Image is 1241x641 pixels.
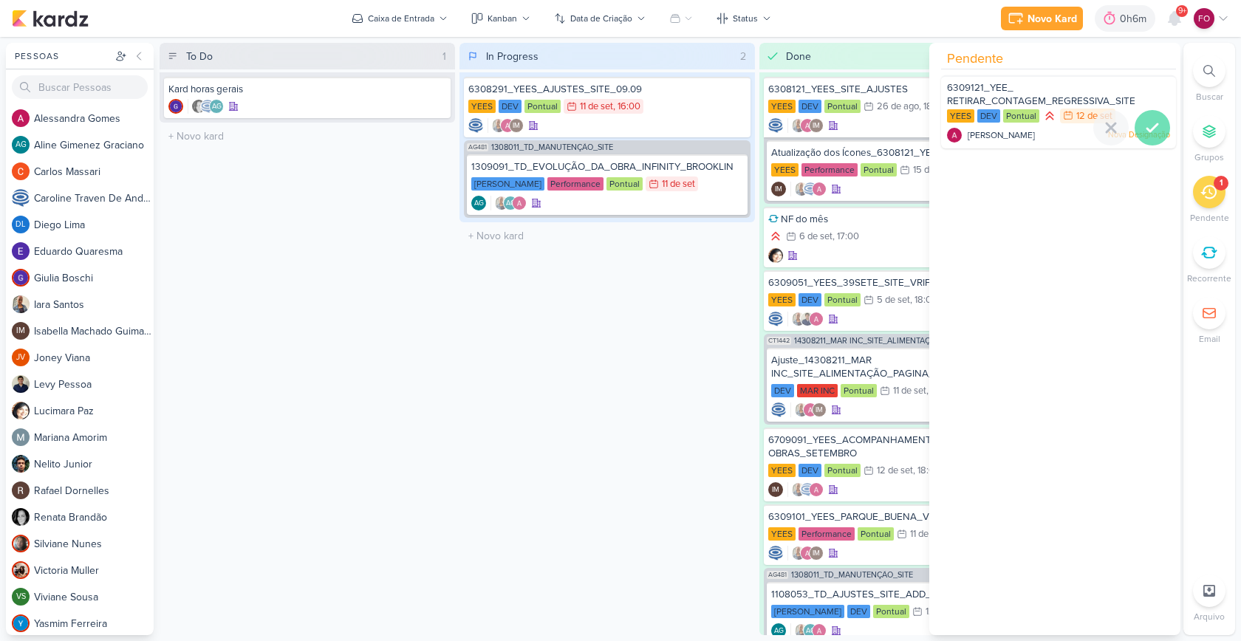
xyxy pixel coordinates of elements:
p: Arquivo [1194,610,1225,623]
div: J o n e y V i a n a [34,350,154,366]
p: IM [16,327,25,335]
div: Criador(a): Caroline Traven De Andrade [768,118,783,133]
img: Caroline Traven De Andrade [800,482,815,497]
div: V i c t o r i a M u l l e r [34,563,154,578]
p: AG [774,628,784,635]
div: Colaboradores: Iara Santos, Caroline Traven De Andrade, Alessandra Gomes [790,182,827,196]
img: Iara Santos [794,402,809,417]
li: Ctrl + F [1183,55,1235,103]
div: , 16:00 [613,102,640,112]
div: Criador(a): Aline Gimenez Graciano [771,623,786,638]
div: S i l v i a n e N u n e s [34,536,154,552]
img: Lucimara Paz [768,248,783,263]
div: 6309051_YEES_39SETE_SITE_VRIFICAR_CONFIGURAÇÃO_FORMULÁRIO [768,276,1046,289]
p: FO [1198,12,1210,25]
div: 12 de set [926,607,962,617]
span: AG481 [767,571,788,579]
div: , 15:00 [926,386,954,396]
div: Colaboradores: Iara Santos, Aline Gimenez Graciano, Alessandra Gomes [490,196,527,210]
img: Caroline Traven De Andrade [803,182,818,196]
div: 6309101_YEES_PARQUE_BUENA_VISTA_ALIMENTAÇAO_PAGINA_SITE [768,510,1046,524]
span: 1308011_TD_MANUTENÇÃO_SITE [491,143,613,151]
div: Aline Gimenez Graciano [209,99,224,114]
img: Caroline Traven De Andrade [768,546,783,561]
div: A l e s s a n d r a G o m e s [34,111,154,126]
div: DEV [847,605,870,618]
img: Alessandra Gomes [812,623,827,638]
div: Criador(a): Aline Gimenez Graciano [471,196,486,210]
div: , 18:00 [919,102,946,112]
p: AG [806,628,816,635]
div: Aline Gimenez Graciano [803,623,818,638]
div: Pontual [606,177,643,191]
div: R e n a t a B r a n d ã o [34,510,154,525]
p: Email [1199,332,1220,346]
div: Criador(a): Caroline Traven De Andrade [768,312,783,326]
img: Iara Santos [791,118,806,133]
div: Isabella Machado Guimarães [771,182,786,196]
img: Iara Santos [12,295,30,313]
div: Colaboradores: Iara Santos, Levy Pessoa, Alessandra Gomes [787,312,824,326]
img: Iara Santos [791,312,806,326]
div: Pontual [841,384,877,397]
div: , 18:00 [910,295,937,305]
div: Aline Gimenez Graciano [771,623,786,638]
p: Grupos [1194,151,1224,164]
div: Isabella Machado Guimarães [509,118,524,133]
div: 0h6m [1120,11,1151,27]
div: MAR INC [797,384,838,397]
div: YEES [947,109,974,123]
div: Pontual [861,163,897,176]
div: DEV [499,100,522,113]
div: Viviane Sousa [12,588,30,606]
div: Colaboradores: Iara Santos, Alessandra Gomes, Isabella Machado Guimarães [787,118,824,133]
div: 6308121_YEES_SITE_AJUSTES [768,83,1046,96]
img: Alessandra Gomes [12,109,30,127]
img: Alessandra Gomes [800,546,815,561]
img: Carlos Massari [12,162,30,180]
p: Buscar [1196,90,1223,103]
div: N e l i t o J u n i o r [34,456,154,472]
div: Colaboradores: Iara Santos, Aline Gimenez Graciano, Alessandra Gomes [790,623,827,638]
img: Iara Santos [791,546,806,561]
p: IM [775,186,782,193]
div: 11 de set [893,386,926,396]
img: Iara Santos [494,196,509,210]
div: Performance [801,163,858,176]
div: 6308291_YEES_AJUSTES_SITE_09.09 [468,83,746,96]
div: L u c i m a r a P a z [34,403,154,419]
div: 11 de set [910,529,943,539]
div: , 18:00 [913,466,940,476]
p: AG [506,200,516,208]
div: 6709091_YEES_ACOMPANHAMENTO_EVOLUÇÃO DE OBRAS_SETEMBRO [768,433,1046,460]
img: Iara Santos [794,182,809,196]
div: , 17:00 [833,232,859,241]
img: Alessandra Gomes [803,402,818,417]
img: Caroline Traven De Andrade [771,402,786,417]
div: V i v i a n e S o u s a [34,589,154,605]
div: Performance [799,527,855,541]
div: 15 de set [913,165,949,175]
p: DL [16,221,26,229]
div: Isabella Machado Guimarães [809,118,824,133]
div: 1 [1220,177,1223,189]
div: Ajuste_14308211_MAR INC_SITE_ALIMENTAÇÃO_PAGINA_SUBLIME_JARDINS [771,354,1043,380]
img: Alessandra Gomes [809,312,824,326]
span: 14308211_MAR INC_SITE_ALIMENTAÇÃO_PAGINA_SUBLIME_JARDINS [794,337,1047,345]
img: Rafael Dornelles [12,481,30,499]
div: 1 [437,49,452,64]
div: 12 de set [1076,112,1112,121]
span: 9+ [1178,5,1186,17]
img: Caroline Traven De Andrade [12,189,30,207]
p: IM [816,407,823,414]
div: Novo Kard [1028,11,1077,27]
img: Renata Brandão [191,99,206,114]
div: Aline Gimenez Graciano [503,196,518,210]
img: Nelito Junior [12,455,30,473]
img: Levy Pessoa [12,375,30,393]
img: Levy Pessoa [800,312,815,326]
div: Pontual [524,100,561,113]
img: Alessandra Gomes [947,128,962,143]
div: 12 de set [877,466,913,476]
img: Caroline Traven De Andrade [768,118,783,133]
